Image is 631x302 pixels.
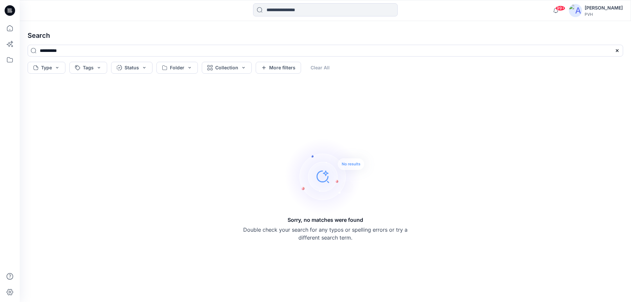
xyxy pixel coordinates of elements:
[156,62,198,74] button: Folder
[288,216,363,224] h5: Sorry, no matches were found
[585,12,623,17] div: PVH
[69,62,107,74] button: Tags
[569,4,582,17] img: avatar
[243,226,408,242] p: Double check your search for any typos or spelling errors or try a different search term.
[285,137,377,216] img: Sorry, no matches were found
[28,62,65,74] button: Type
[256,62,301,74] button: More filters
[202,62,252,74] button: Collection
[585,4,623,12] div: [PERSON_NAME]
[22,26,628,45] h4: Search
[111,62,152,74] button: Status
[555,6,565,11] span: 99+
